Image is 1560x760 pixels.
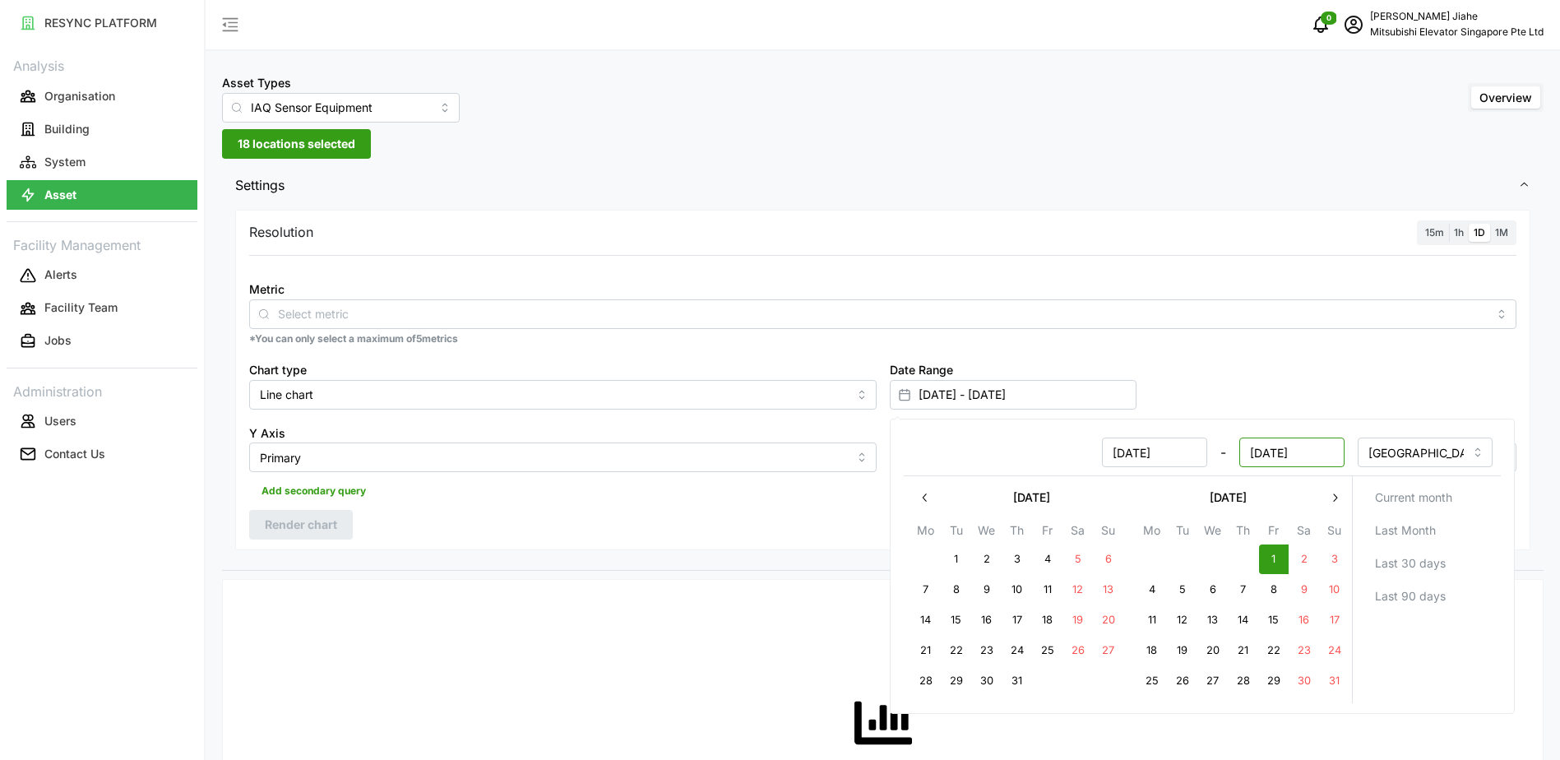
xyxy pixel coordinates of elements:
button: 1 August 2025 [1258,545,1288,574]
th: Fr [1032,521,1062,545]
button: Last 90 days [1359,582,1494,611]
button: 9 July 2025 [971,575,1001,605]
p: Administration [7,378,197,402]
button: 31 July 2025 [1002,666,1031,696]
button: 21 July 2025 [910,636,940,665]
button: 5 August 2025 [1167,575,1197,605]
button: 3 July 2025 [1002,545,1031,574]
button: 23 July 2025 [971,636,1001,665]
button: Add secondary query [249,479,378,503]
button: 27 July 2025 [1093,636,1123,665]
button: 7 August 2025 [1228,575,1257,605]
label: Date Range [890,361,953,379]
input: Select metric [278,304,1488,322]
button: Alerts [7,261,197,290]
button: Last Month [1359,516,1494,545]
button: 6 July 2025 [1093,545,1123,574]
button: 16 August 2025 [1289,605,1318,635]
th: We [971,521,1002,545]
button: [DATE] [940,483,1123,512]
button: 10 August 2025 [1319,575,1349,605]
div: - [912,438,1345,467]
button: 1 July 2025 [941,545,970,574]
span: 15m [1425,226,1444,239]
button: [DATE] [1136,483,1320,512]
th: Th [1228,521,1258,545]
div: Settings [222,206,1544,571]
button: schedule [1337,8,1370,41]
p: Resolution [249,222,313,243]
th: Su [1093,521,1123,545]
button: Organisation [7,81,197,111]
button: 30 July 2025 [971,666,1001,696]
button: Asset [7,180,197,210]
button: 17 August 2025 [1319,605,1349,635]
button: 26 July 2025 [1062,636,1092,665]
button: Facility Team [7,294,197,323]
button: 12 August 2025 [1167,605,1197,635]
p: Facility Team [44,299,118,316]
a: Asset [7,178,197,211]
span: Current month [1374,484,1451,512]
button: 12 July 2025 [1062,575,1092,605]
p: Building [44,121,90,137]
p: [PERSON_NAME] Jiahe [1370,9,1544,25]
button: 31 August 2025 [1319,666,1349,696]
input: Select date range [890,380,1136,410]
div: Select date range [890,419,1515,714]
a: Jobs [7,325,197,358]
button: 24 July 2025 [1002,636,1031,665]
span: Add secondary query [262,480,366,503]
button: 21 August 2025 [1228,636,1257,665]
button: 26 August 2025 [1167,666,1197,696]
button: 2 July 2025 [971,545,1001,574]
p: Alerts [44,266,77,283]
a: Users [7,405,197,438]
button: 19 August 2025 [1167,636,1197,665]
button: 11 July 2025 [1032,575,1062,605]
label: Metric [249,280,285,299]
span: Last 90 days [1374,582,1445,610]
a: Alerts [7,259,197,292]
button: 18 July 2025 [1032,605,1062,635]
button: 8 July 2025 [941,575,970,605]
button: 27 August 2025 [1197,666,1227,696]
button: 4 August 2025 [1136,575,1166,605]
button: 20 July 2025 [1093,605,1123,635]
button: 23 August 2025 [1289,636,1318,665]
button: 7 July 2025 [910,575,940,605]
button: 22 July 2025 [941,636,970,665]
a: RESYNC PLATFORM [7,7,197,39]
button: 14 August 2025 [1228,605,1257,635]
th: Sa [1289,521,1319,545]
button: Jobs [7,327,197,356]
span: 18 locations selected [238,130,355,158]
button: 29 July 2025 [941,666,970,696]
th: Fr [1258,521,1289,545]
span: 1M [1495,226,1508,239]
th: Sa [1062,521,1093,545]
label: Chart type [249,361,307,379]
button: Building [7,114,197,144]
span: 1D [1474,226,1485,239]
button: 5 July 2025 [1062,545,1092,574]
button: 25 August 2025 [1136,666,1166,696]
p: RESYNC PLATFORM [44,15,157,31]
button: Current month [1359,483,1494,512]
button: 6 August 2025 [1197,575,1227,605]
button: 20 August 2025 [1197,636,1227,665]
p: Organisation [44,88,115,104]
button: 15 August 2025 [1258,605,1288,635]
p: System [44,154,86,170]
span: 1h [1454,226,1464,239]
a: Facility Team [7,292,197,325]
input: Select chart type [249,380,877,410]
button: 30 August 2025 [1289,666,1318,696]
a: Building [7,113,197,146]
th: We [1197,521,1228,545]
button: 25 July 2025 [1032,636,1062,665]
span: Last 30 days [1374,549,1445,577]
th: Su [1319,521,1349,545]
button: Settings [222,165,1544,206]
button: 9 August 2025 [1289,575,1318,605]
